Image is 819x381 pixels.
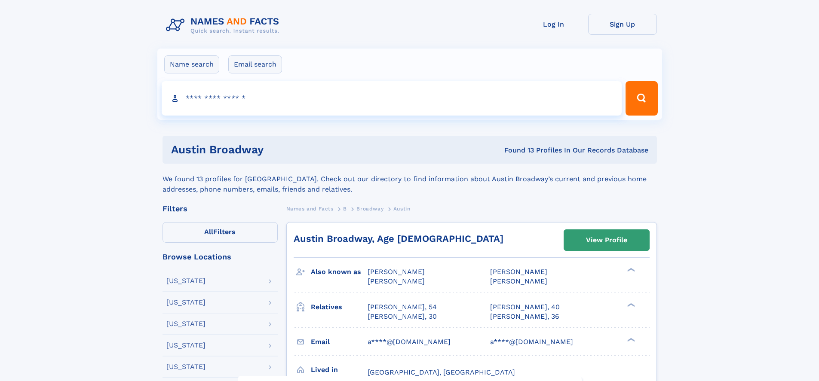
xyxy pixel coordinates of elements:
[171,144,384,155] h1: Austin Broadway
[166,320,206,327] div: [US_STATE]
[490,312,559,321] a: [PERSON_NAME], 36
[163,164,657,195] div: We found 13 profiles for [GEOGRAPHIC_DATA]. Check out our directory to find information about Aus...
[166,363,206,370] div: [US_STATE]
[564,230,649,250] a: View Profile
[626,81,657,116] button: Search Button
[166,299,206,306] div: [US_STATE]
[368,277,425,285] span: [PERSON_NAME]
[625,337,635,342] div: ❯
[311,363,368,377] h3: Lived in
[162,81,622,116] input: search input
[343,203,347,214] a: B
[163,205,278,213] div: Filters
[163,14,286,37] img: Logo Names and Facts
[286,203,334,214] a: Names and Facts
[356,206,383,212] span: Broadway
[384,146,648,155] div: Found 13 Profiles In Our Records Database
[625,302,635,308] div: ❯
[368,368,515,376] span: [GEOGRAPHIC_DATA], [GEOGRAPHIC_DATA]
[490,302,560,312] a: [PERSON_NAME], 40
[163,222,278,243] label: Filters
[311,335,368,349] h3: Email
[228,55,282,73] label: Email search
[625,267,635,273] div: ❯
[490,268,547,276] span: [PERSON_NAME]
[163,253,278,261] div: Browse Locations
[343,206,347,212] span: B
[311,265,368,279] h3: Also known as
[356,203,383,214] a: Broadway
[164,55,219,73] label: Name search
[368,268,425,276] span: [PERSON_NAME]
[588,14,657,35] a: Sign Up
[204,228,213,236] span: All
[490,277,547,285] span: [PERSON_NAME]
[294,233,503,244] a: Austin Broadway, Age [DEMOGRAPHIC_DATA]
[311,300,368,314] h3: Relatives
[368,302,437,312] a: [PERSON_NAME], 54
[519,14,588,35] a: Log In
[166,342,206,349] div: [US_STATE]
[166,277,206,284] div: [US_STATE]
[368,312,437,321] a: [PERSON_NAME], 30
[586,230,627,250] div: View Profile
[393,206,411,212] span: Austin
